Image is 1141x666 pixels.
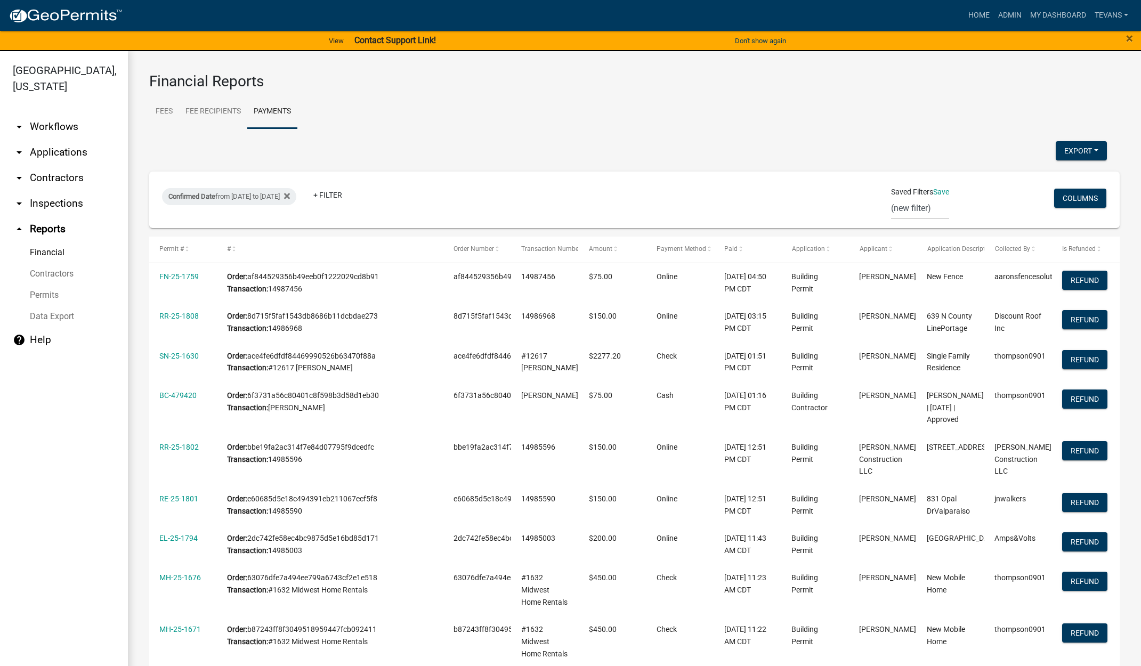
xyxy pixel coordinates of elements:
[1062,271,1107,290] button: Refund
[325,32,348,50] a: View
[227,324,268,332] b: Transaction:
[521,245,581,253] span: Transaction Number
[891,186,933,198] span: Saved Filters
[933,188,949,196] a: Save
[1090,5,1132,26] a: tevans
[927,534,999,542] span: 160 Kinsale AveValparaiso
[657,391,674,400] span: Cash
[994,443,1051,476] span: Goodwin Construction LLC
[859,494,916,503] span: nathan walker
[1062,572,1107,591] button: Refund
[1062,623,1107,643] button: Refund
[791,534,818,555] span: Building Permit
[927,494,970,515] span: 831 Opal DrValparaiso
[849,237,917,262] datatable-header-cell: Applicant
[724,572,772,596] div: [DATE] 11:23 AM CDT
[159,534,198,542] a: EL-25-1794
[1052,237,1120,262] datatable-header-cell: Is Refunded
[859,573,916,582] span: Monica Murray
[791,272,818,293] span: Building Permit
[1126,32,1133,45] button: Close
[994,573,1046,582] span: thompson0901
[724,245,738,253] span: Paid
[454,272,585,281] span: af844529356b49eeb0f1222029cd8b91
[227,623,433,648] div: b87243ff8f3049518959447fcb092411 #1632 Midwest Home Rentals
[589,494,617,503] span: $150.00
[521,534,555,542] span: 14985003
[714,237,781,262] datatable-header-cell: Paid
[454,625,583,633] span: b87243ff8f3049518959447fcb092411
[149,237,217,262] datatable-header-cell: Permit #
[657,494,677,503] span: Online
[227,389,433,414] div: 6f3731a56c80401c8f598b3d58d1eb30 [PERSON_NAME]
[1054,189,1106,208] button: Columns
[1062,395,1107,404] wm-modal-confirm: Refund Payment
[589,443,617,451] span: $150.00
[646,237,714,262] datatable-header-cell: Payment Method
[1062,350,1107,369] button: Refund
[159,352,199,360] a: SN-25-1630
[454,245,494,253] span: Order Number
[589,272,612,281] span: $75.00
[791,352,818,372] span: Building Permit
[159,272,199,281] a: FN-25-1759
[227,312,247,320] b: Order:
[927,312,972,332] span: 639 N County LinePortage
[13,223,26,235] i: arrow_drop_up
[227,350,433,375] div: ace4fe6dfdf84469990526b63470f88a #12617 [PERSON_NAME]
[578,237,646,262] datatable-header-cell: Amount
[1062,277,1107,285] wm-modal-confirm: Refund Payment
[1062,447,1107,456] wm-modal-confirm: Refund Payment
[657,312,677,320] span: Online
[227,532,433,557] div: 2dc742fe58ec4bc9875d5e16bd85d171 14985003
[859,391,916,400] span: jonathan taylor
[227,285,268,293] b: Transaction:
[589,352,621,360] span: $2277.20
[859,312,916,320] span: Tori Judy
[724,389,772,414] div: [DATE] 01:16 PM CDT
[724,350,772,375] div: [DATE] 01:51 PM CDT
[454,534,585,542] span: 2dc742fe58ec4bc9875d5e16bd85d171
[994,391,1046,400] span: thompson0901
[724,310,772,335] div: [DATE] 03:15 PM CDT
[454,312,584,320] span: 8d715f5faf1543db8686b11dcbdae273
[13,197,26,210] i: arrow_drop_down
[994,352,1046,360] span: thompson0901
[227,546,268,555] b: Transaction:
[589,245,612,253] span: Amount
[781,237,849,262] datatable-header-cell: Application
[227,493,433,517] div: e60685d5e18c494391eb211067ecf5f8 14985590
[724,493,772,517] div: [DATE] 12:51 PM CDT
[724,441,772,466] div: [DATE] 12:51 PM CDT
[657,245,706,253] span: Payment Method
[1062,316,1107,324] wm-modal-confirm: Refund Payment
[227,455,268,464] b: Transaction:
[994,625,1046,633] span: thompson0901
[1062,532,1107,551] button: Refund
[657,625,677,633] span: Check
[159,625,201,633] a: MH-25-1671
[589,312,617,320] span: $150.00
[859,245,887,253] span: Applicant
[159,443,199,451] a: RR-25-1802
[859,352,916,360] span: Alisa Delgado
[657,272,677,281] span: Online
[984,237,1052,262] datatable-header-cell: Collected By
[927,391,984,424] span: jonathan taylor | 09/16/2025 | Approved
[994,5,1026,26] a: Admin
[13,146,26,159] i: arrow_drop_down
[521,625,568,658] span: #1632 Midwest Home Rentals
[994,312,1041,332] span: Discount Roof Inc
[149,72,1120,91] h3: Financial Reports
[589,625,617,633] span: $450.00
[589,391,612,400] span: $75.00
[159,391,197,400] a: BC-479420
[791,494,818,515] span: Building Permit
[511,237,579,262] datatable-header-cell: Transaction Number
[927,245,994,253] span: Application Description
[1062,356,1107,364] wm-modal-confirm: Refund Payment
[443,237,511,262] datatable-header-cell: Order Number
[1062,499,1107,507] wm-modal-confirm: Refund Payment
[354,35,436,45] strong: Contact Support Link!
[791,573,818,594] span: Building Permit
